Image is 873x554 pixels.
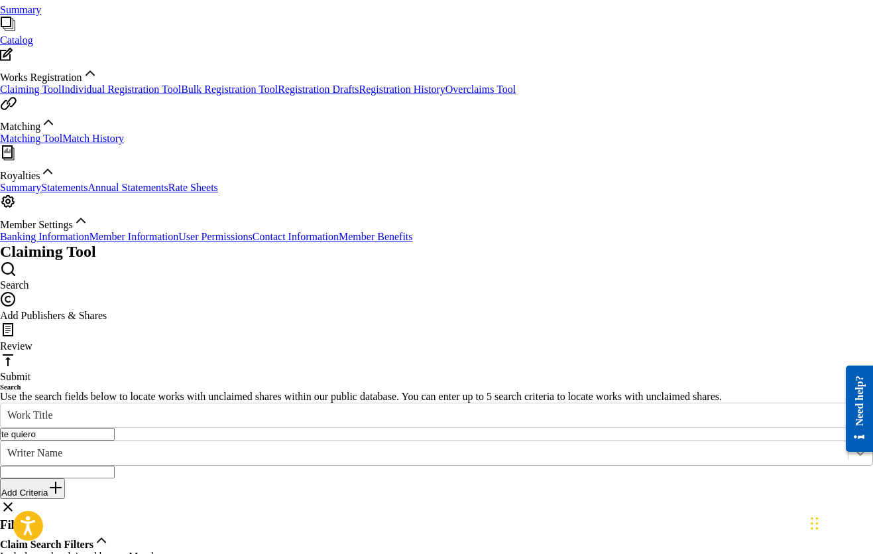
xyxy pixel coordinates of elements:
a: Individual Registration Tool [61,84,181,95]
a: Overclaims Tool [445,84,516,95]
a: Annual Statements [87,182,168,193]
a: Registration Drafts [278,84,359,95]
a: Rate Sheets [168,182,218,193]
img: expand [93,532,109,548]
img: expand [40,163,56,179]
a: Member Benefits [339,231,413,242]
a: Bulk Registration Tool [181,84,278,95]
iframe: Chat Widget [807,490,873,554]
img: expand [73,212,89,228]
a: Registration History [359,84,445,95]
a: Match History [62,133,124,144]
img: expand [40,114,56,130]
iframe: Resource Center [836,352,873,466]
div: Work Title [7,409,841,421]
div: Writer Name [7,447,841,459]
a: Statements [41,182,87,193]
img: 9d2ae6d4665cec9f34b9.svg [48,480,64,496]
div: Drag [811,504,819,543]
a: Contact Information [253,231,339,242]
img: expand [82,65,98,81]
a: Member Information [89,231,179,242]
a: User Permissions [178,231,253,242]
